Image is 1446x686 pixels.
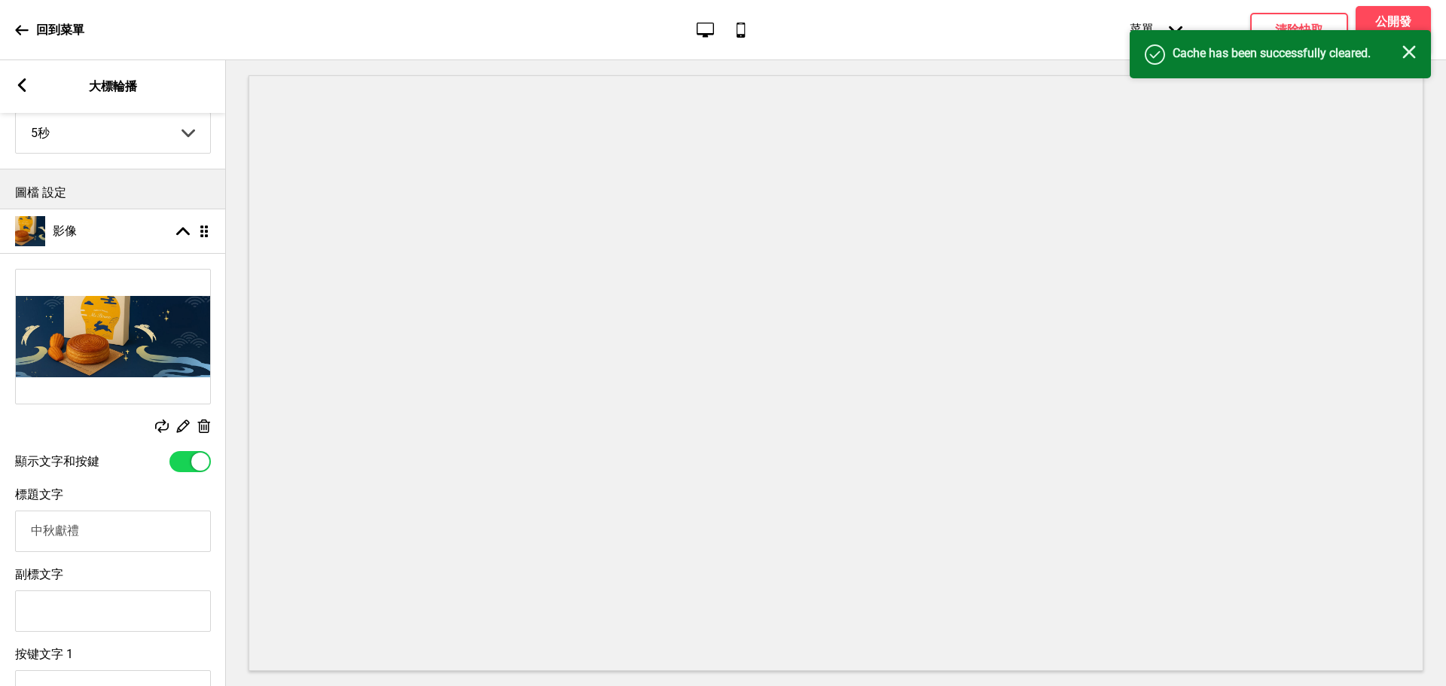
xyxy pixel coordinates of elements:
[15,184,211,201] p: 圖檔 設定
[1173,45,1402,62] h4: Cache has been successfully cleared.
[53,223,77,239] h4: 影像
[1356,6,1431,54] button: 公開發佈
[1250,13,1348,47] button: 清除快取
[1371,14,1416,47] h4: 公開發佈
[15,10,84,50] a: 回到菜單
[36,22,84,38] p: 回到菜單
[1275,22,1323,38] h4: 清除快取
[1115,7,1197,53] div: 菜單
[89,78,137,95] p: 大標輪播
[15,487,63,502] label: 標題文字
[16,270,210,404] img: Image
[15,454,99,470] label: 顯示文字和按鍵
[15,567,63,581] label: 副標文字
[15,647,73,661] label: 按键文字 1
